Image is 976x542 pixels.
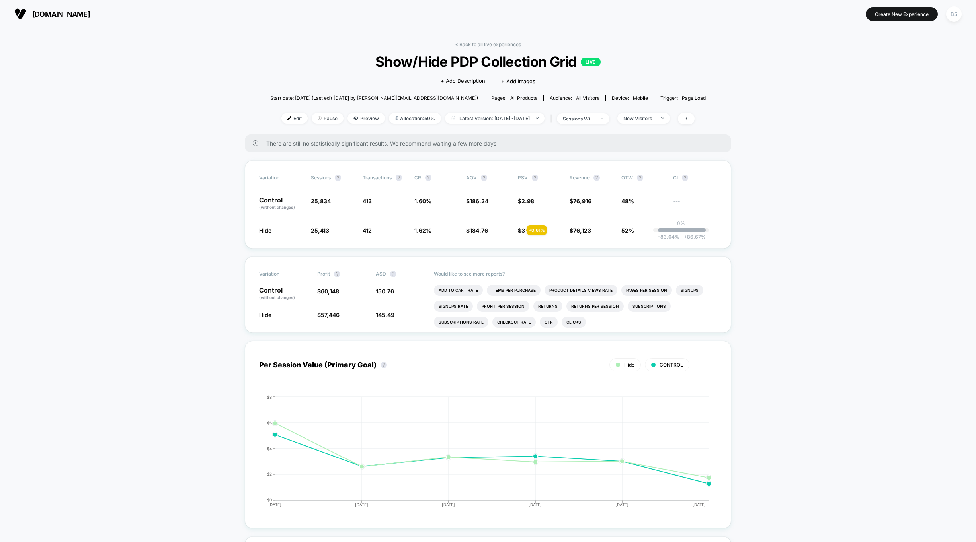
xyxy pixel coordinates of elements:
[660,95,706,101] div: Trigger:
[321,311,340,318] span: 57,446
[441,77,485,85] span: + Add Description
[470,198,488,204] span: 186.24
[311,175,331,181] span: Sessions
[281,113,308,124] span: Edit
[661,117,664,119] img: end
[317,311,340,318] span: $
[677,220,685,226] p: 0%
[623,115,655,121] div: New Visitors
[491,95,537,101] div: Pages:
[621,175,665,181] span: OTW
[501,78,535,84] span: + Add Images
[477,301,529,312] li: Profit Per Session
[355,502,368,507] tspan: [DATE]
[570,175,590,181] span: Revenue
[466,198,488,204] span: $
[570,198,591,204] span: $
[621,198,634,204] span: 48%
[593,175,600,181] button: ?
[414,198,431,204] span: 1.60 %
[334,271,340,277] button: ?
[573,198,591,204] span: 76,916
[287,116,291,120] img: edit
[434,271,717,277] p: Would like to see more reports?
[637,175,643,181] button: ?
[376,271,386,277] span: ASD
[434,301,473,312] li: Signups Rate
[576,95,599,101] span: All Visitors
[521,198,534,204] span: 2.98
[660,362,683,368] span: CONTROL
[335,175,341,181] button: ?
[616,502,629,507] tspan: [DATE]
[866,7,938,21] button: Create New Experience
[466,227,488,234] span: $
[267,394,272,399] tspan: $8
[259,311,271,318] span: Hide
[581,58,601,66] p: LIVE
[693,502,706,507] tspan: [DATE]
[481,175,487,181] button: ?
[676,285,703,296] li: Signups
[363,198,372,204] span: 413
[267,446,272,451] tspan: $4
[628,301,671,312] li: Subscriptions
[414,175,421,181] span: CR
[673,199,717,210] span: ---
[311,198,331,204] span: 25,834
[518,198,534,204] span: $
[601,118,603,119] img: end
[32,10,90,18] span: [DOMAIN_NAME]
[455,41,521,47] a: < Back to all live experiences
[946,6,962,22] div: BS
[442,502,455,507] tspan: [DATE]
[532,175,538,181] button: ?
[492,317,536,328] li: Checkout Rate
[566,301,624,312] li: Returns Per Session
[658,234,679,240] span: -83.04 %
[563,116,595,122] div: sessions with impression
[536,117,539,119] img: end
[12,8,92,20] button: [DOMAIN_NAME]
[684,234,687,240] span: +
[259,205,295,210] span: (without changes)
[434,317,488,328] li: Subscriptions Rate
[259,197,303,210] p: Control
[266,140,715,147] span: There are still no statistically significant results. We recommend waiting a few more days
[414,227,431,234] span: 1.62 %
[376,288,394,295] span: 150.76
[321,288,339,295] span: 60,148
[389,113,441,124] span: Allocation: 50%
[470,227,488,234] span: 184.76
[680,226,682,232] p: |
[521,227,525,234] span: 3
[267,420,272,425] tspan: $6
[605,95,654,101] span: Device:
[259,295,295,300] span: (without changes)
[550,95,599,101] div: Audience:
[562,317,586,328] li: Clicks
[268,502,281,507] tspan: [DATE]
[292,53,684,70] span: Show/Hide PDP Collection Grid
[573,227,591,234] span: 76,123
[570,227,591,234] span: $
[317,288,339,295] span: $
[395,116,398,120] img: rebalance
[540,317,558,328] li: Ctr
[682,175,688,181] button: ?
[944,6,964,22] button: BS
[518,175,528,181] span: PSV
[434,285,483,296] li: Add To Cart Rate
[251,395,709,514] div: PER_SESSION_VALUE
[451,116,455,120] img: calendar
[317,271,330,277] span: Profit
[381,362,387,368] button: ?
[680,234,706,240] span: 86.67 %
[376,311,394,318] span: 145.49
[396,175,402,181] button: ?
[621,285,672,296] li: Pages Per Session
[682,95,706,101] span: Page Load
[312,113,344,124] span: Pause
[347,113,385,124] span: Preview
[529,502,542,507] tspan: [DATE]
